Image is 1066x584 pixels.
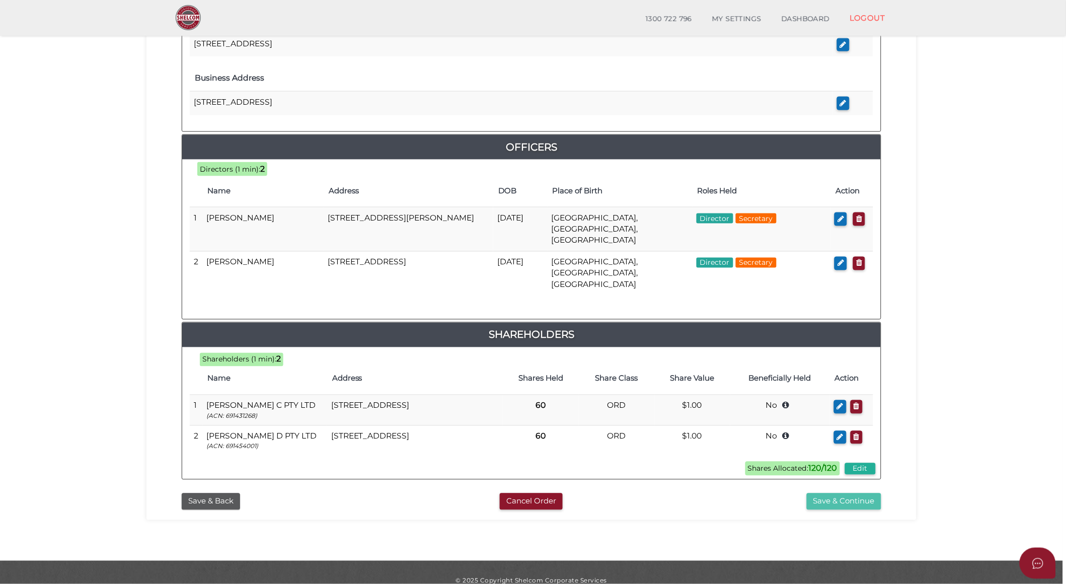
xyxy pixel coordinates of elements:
b: 60 [536,401,546,410]
b: 2 [276,354,281,364]
td: No [730,395,830,425]
td: [PERSON_NAME] [202,207,324,252]
h4: Shares Held [508,375,574,383]
b: 120/120 [809,464,837,473]
span: Secretary [736,258,777,268]
button: Open asap [1020,548,1056,579]
td: [STREET_ADDRESS] [190,33,833,56]
h4: Action [835,375,868,383]
td: 1 [190,395,202,425]
td: [PERSON_NAME] [202,252,324,296]
td: ORD [579,425,654,456]
h4: Address [329,187,488,195]
b: 60 [536,431,546,441]
button: Save & Continue [807,493,881,510]
span: Director [697,213,733,224]
h4: Name [207,187,319,195]
td: [GEOGRAPHIC_DATA], [GEOGRAPHIC_DATA], [GEOGRAPHIC_DATA] [548,207,693,252]
td: [STREET_ADDRESS] [327,395,503,425]
td: [PERSON_NAME] C PTY LTD [202,395,327,425]
h4: Place of Birth [553,187,688,195]
h4: DOB [498,187,542,195]
h4: Name [207,375,322,383]
span: Shares Allocated: [745,462,840,476]
td: 1 [190,207,202,252]
h4: Action [835,187,868,195]
b: 2 [260,164,265,174]
td: [GEOGRAPHIC_DATA], [GEOGRAPHIC_DATA], [GEOGRAPHIC_DATA] [548,252,693,296]
button: Save & Back [182,493,240,510]
a: DASHBOARD [772,9,840,29]
td: [PERSON_NAME] D PTY LTD [202,425,327,456]
td: [STREET_ADDRESS] [327,425,503,456]
h4: Share Value [660,375,725,383]
h4: Share Class [584,375,649,383]
h4: Roles Held [698,187,826,195]
td: [DATE] [493,252,547,296]
td: [STREET_ADDRESS] [190,92,833,115]
h4: Beneficially Held [735,375,825,383]
button: Cancel Order [500,493,563,510]
span: Directors (1 min): [200,165,260,174]
a: 1300 722 796 [636,9,702,29]
span: Director [697,258,733,268]
td: No [730,425,830,456]
a: Officers [182,139,881,155]
td: [STREET_ADDRESS] [324,252,493,296]
a: LOGOUT [840,8,895,28]
a: Shareholders [182,327,881,343]
th: Business Address [190,65,833,92]
td: ORD [579,395,654,425]
span: Secretary [736,213,777,224]
a: MY SETTINGS [702,9,772,29]
td: 2 [190,252,202,296]
td: [DATE] [493,207,547,252]
td: [STREET_ADDRESS][PERSON_NAME] [324,207,493,252]
td: $1.00 [655,425,730,456]
p: (ACN: 691454001) [206,442,323,451]
td: 2 [190,425,202,456]
p: (ACN: 691431268) [206,412,323,420]
h4: Address [332,375,498,383]
td: $1.00 [655,395,730,425]
button: Edit [845,463,876,475]
span: Shareholders (1 min): [202,355,276,364]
